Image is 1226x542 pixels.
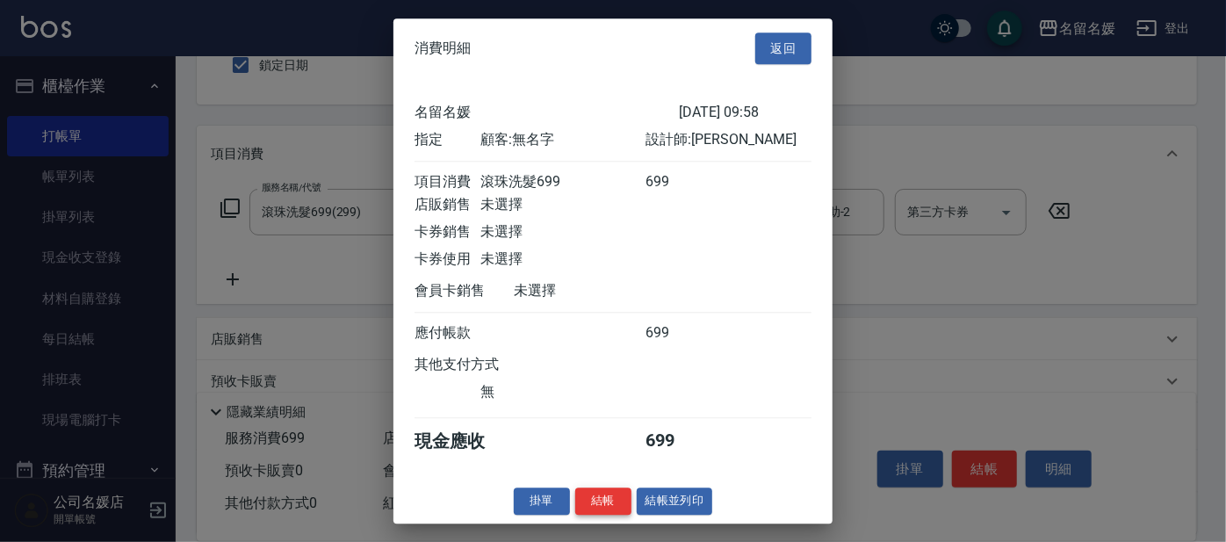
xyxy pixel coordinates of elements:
button: 結帳並列印 [637,488,713,515]
div: 名留名媛 [415,104,679,122]
div: 設計師: [PERSON_NAME] [646,131,811,149]
div: 699 [646,430,712,453]
div: 項目消費 [415,173,480,192]
div: 會員卡銷售 [415,282,514,300]
div: 未選擇 [480,196,645,214]
div: 未選擇 [514,282,679,300]
button: 返回 [755,33,811,65]
div: 指定 [415,131,480,149]
div: 其他支付方式 [415,356,547,374]
div: 應付帳款 [415,324,480,343]
div: 699 [646,173,712,192]
div: 顧客: 無名字 [480,131,645,149]
button: 掛單 [514,488,570,515]
div: 未選擇 [480,250,645,269]
div: 699 [646,324,712,343]
div: 滾珠洗髮699 [480,173,645,192]
div: 未選擇 [480,223,645,242]
div: 無 [480,383,645,401]
div: 店販銷售 [415,196,480,214]
div: 卡券銷售 [415,223,480,242]
div: [DATE] 09:58 [679,104,811,122]
button: 結帳 [575,488,631,515]
div: 現金應收 [415,430,514,453]
span: 消費明細 [415,40,471,57]
div: 卡券使用 [415,250,480,269]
